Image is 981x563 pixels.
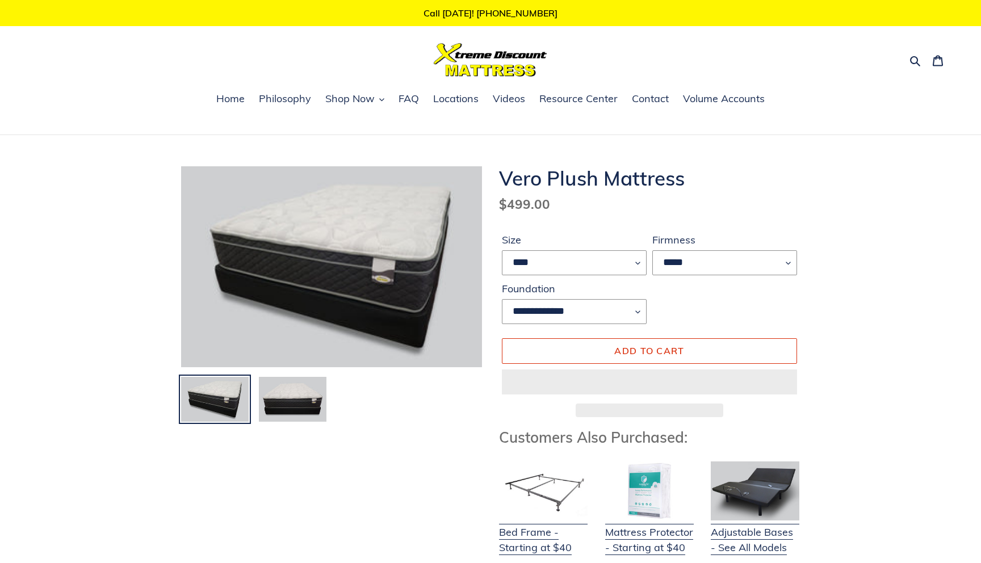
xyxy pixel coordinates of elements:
[534,91,623,108] a: Resource Center
[434,43,547,77] img: Xtreme Discount Mattress
[216,92,245,106] span: Home
[677,91,770,108] a: Volume Accounts
[487,91,531,108] a: Videos
[652,232,797,247] label: Firmness
[605,461,694,520] img: Mattress Protector
[539,92,618,106] span: Resource Center
[711,461,799,520] img: Adjustable Base
[499,428,800,446] h3: Customers Also Purchased:
[433,92,479,106] span: Locations
[427,91,484,108] a: Locations
[499,510,588,555] a: Bed Frame - Starting at $40
[605,510,694,555] a: Mattress Protector - Starting at $40
[211,91,250,108] a: Home
[399,92,419,106] span: FAQ
[499,196,550,212] span: $499.00
[502,232,647,247] label: Size
[181,166,482,367] img: Vero Plush Mattress
[711,510,799,555] a: Adjustable Bases - See All Models
[502,338,797,363] button: Add to cart
[632,92,669,106] span: Contact
[253,91,317,108] a: Philosophy
[614,345,684,356] span: Add to cart
[683,92,765,106] span: Volume Accounts
[258,376,328,423] img: Load image into Gallery viewer, Vero Plush Mattress
[626,91,674,108] a: Contact
[493,92,525,106] span: Videos
[320,91,390,108] button: Shop Now
[499,461,588,520] img: Bed Frame
[259,92,311,106] span: Philosophy
[502,281,647,296] label: Foundation
[393,91,425,108] a: FAQ
[180,376,250,423] img: Load image into Gallery viewer, Vero Plush Mattress
[325,92,375,106] span: Shop Now
[499,166,800,190] h1: Vero Plush Mattress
